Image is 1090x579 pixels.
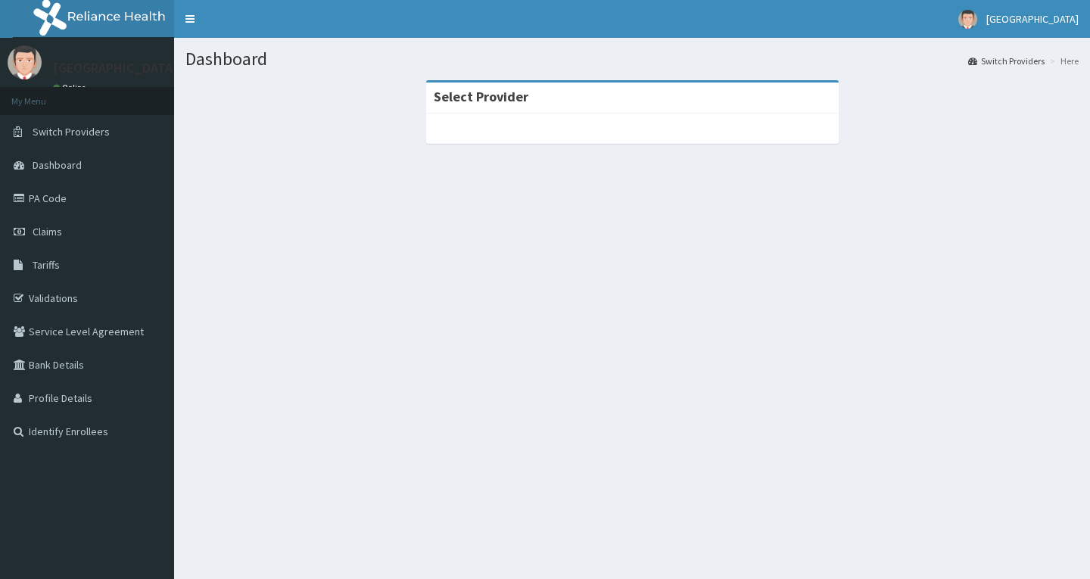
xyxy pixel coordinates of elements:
[8,45,42,79] img: User Image
[185,49,1079,69] h1: Dashboard
[53,82,89,93] a: Online
[968,54,1045,67] a: Switch Providers
[33,158,82,172] span: Dashboard
[434,88,528,105] strong: Select Provider
[33,125,110,139] span: Switch Providers
[33,225,62,238] span: Claims
[958,10,977,29] img: User Image
[33,258,60,272] span: Tariffs
[1046,54,1079,67] li: Here
[53,61,178,75] p: [GEOGRAPHIC_DATA]
[986,12,1079,26] span: [GEOGRAPHIC_DATA]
